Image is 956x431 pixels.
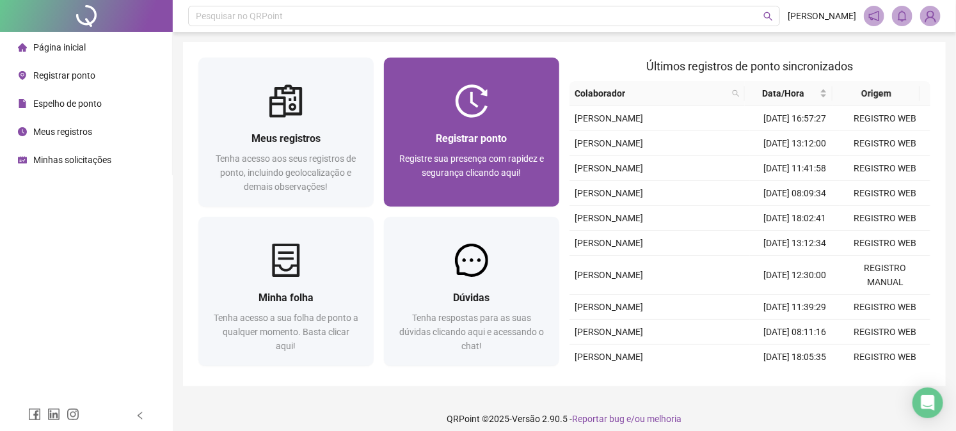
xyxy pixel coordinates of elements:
a: Registrar pontoRegistre sua presença com rapidez e segurança clicando aqui! [384,58,559,207]
span: [PERSON_NAME] [575,327,643,337]
a: Minha folhaTenha acesso a sua folha de ponto a qualquer momento. Basta clicar aqui! [198,217,374,366]
span: [PERSON_NAME] [575,163,643,173]
span: Registre sua presença com rapidez e segurança clicando aqui! [399,153,544,178]
span: Página inicial [33,42,86,52]
td: REGISTRO WEB [840,345,930,370]
span: Meus registros [251,132,321,145]
span: Tenha acesso a sua folha de ponto a qualquer momento. Basta clicar aqui! [214,313,358,351]
td: [DATE] 16:57:27 [750,106,840,131]
th: Data/Hora [745,81,833,106]
td: [DATE] 13:12:34 [750,231,840,256]
span: Data/Hora [750,86,817,100]
span: environment [18,71,27,80]
span: Reportar bug e/ou melhoria [573,414,682,424]
td: [DATE] 18:05:35 [750,345,840,370]
span: [PERSON_NAME] [575,352,643,362]
span: [PERSON_NAME] [575,113,643,123]
span: notification [868,10,880,22]
span: instagram [67,408,79,421]
span: search [729,84,742,103]
td: REGISTRO WEB [840,295,930,320]
td: REGISTRO MANUAL [840,256,930,295]
a: DúvidasTenha respostas para as suas dúvidas clicando aqui e acessando o chat! [384,217,559,366]
td: REGISTRO WEB [840,106,930,131]
span: schedule [18,155,27,164]
td: [DATE] 12:30:00 [750,256,840,295]
span: Registrar ponto [33,70,95,81]
span: file [18,99,27,108]
span: Dúvidas [454,292,490,304]
td: REGISTRO WEB [840,156,930,181]
td: REGISTRO WEB [840,181,930,206]
span: clock-circle [18,127,27,136]
a: Meus registrosTenha acesso aos seus registros de ponto, incluindo geolocalização e demais observa... [198,58,374,207]
span: [PERSON_NAME] [575,138,643,148]
span: facebook [28,408,41,421]
td: [DATE] 08:11:16 [750,320,840,345]
span: left [136,411,145,420]
td: [DATE] 13:12:00 [750,131,840,156]
td: REGISTRO WEB [840,206,930,231]
span: [PERSON_NAME] [575,213,643,223]
span: Registrar ponto [436,132,507,145]
span: Versão [513,414,541,424]
span: linkedin [47,408,60,421]
span: search [763,12,773,21]
img: 84005 [921,6,940,26]
td: [DATE] 18:02:41 [750,206,840,231]
th: Origem [833,81,920,106]
span: Minhas solicitações [33,155,111,165]
td: REGISTRO WEB [840,231,930,256]
td: [DATE] 11:41:58 [750,156,840,181]
td: [DATE] 11:39:29 [750,295,840,320]
span: [PERSON_NAME] [788,9,856,23]
span: Últimos registros de ponto sincronizados [647,59,854,73]
span: Meus registros [33,127,92,137]
span: Colaborador [575,86,727,100]
span: [PERSON_NAME] [575,238,643,248]
span: bell [896,10,908,22]
span: [PERSON_NAME] [575,188,643,198]
span: Minha folha [259,292,314,304]
span: [PERSON_NAME] [575,302,643,312]
span: search [732,90,740,97]
td: REGISTRO WEB [840,320,930,345]
td: REGISTRO WEB [840,131,930,156]
span: Tenha respostas para as suas dúvidas clicando aqui e acessando o chat! [399,313,544,351]
span: Espelho de ponto [33,98,102,109]
td: [DATE] 08:09:34 [750,181,840,206]
span: home [18,43,27,52]
span: Tenha acesso aos seus registros de ponto, incluindo geolocalização e demais observações! [216,153,356,192]
div: Open Intercom Messenger [912,388,943,418]
span: [PERSON_NAME] [575,270,643,280]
